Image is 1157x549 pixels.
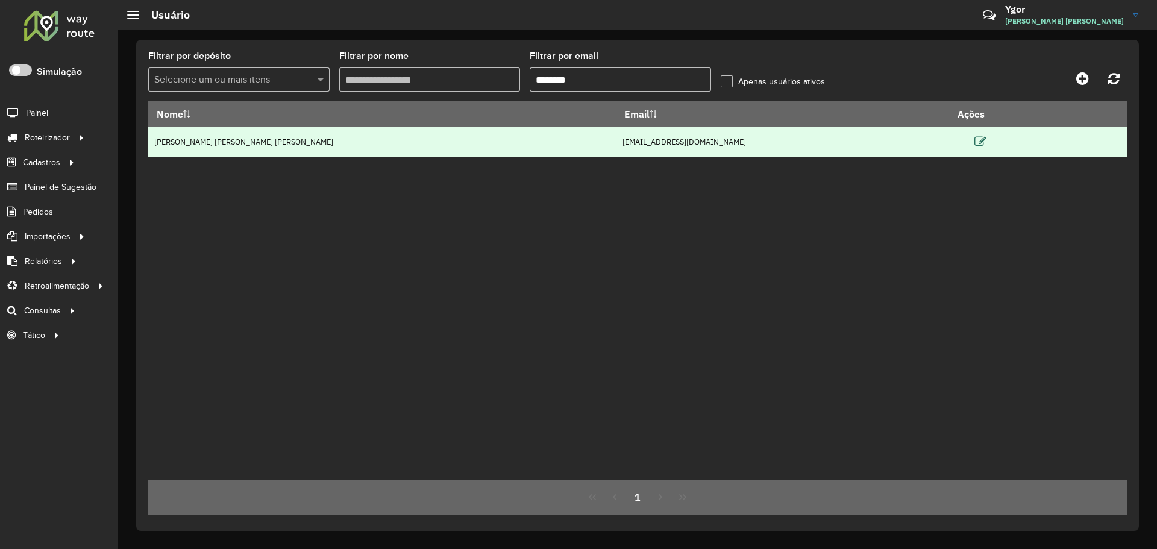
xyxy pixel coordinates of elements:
[23,329,45,342] span: Tático
[974,133,986,149] a: Editar
[1005,16,1124,27] span: [PERSON_NAME] [PERSON_NAME]
[25,131,70,144] span: Roteirizador
[139,8,190,22] h2: Usuário
[23,205,53,218] span: Pedidos
[37,64,82,79] label: Simulação
[626,486,649,509] button: 1
[23,156,60,169] span: Cadastros
[976,2,1002,28] a: Contato Rápido
[949,101,1021,127] th: Ações
[1005,4,1124,15] h3: Ygor
[26,107,48,119] span: Painel
[530,49,598,63] label: Filtrar por email
[25,230,71,243] span: Importações
[339,49,409,63] label: Filtrar por nome
[25,181,96,193] span: Painel de Sugestão
[148,101,616,127] th: Nome
[616,127,950,157] td: [EMAIL_ADDRESS][DOMAIN_NAME]
[721,75,825,88] label: Apenas usuários ativos
[148,49,231,63] label: Filtrar por depósito
[24,304,61,317] span: Consultas
[148,127,616,157] td: [PERSON_NAME] [PERSON_NAME] [PERSON_NAME]
[25,255,62,268] span: Relatórios
[616,101,950,127] th: Email
[25,280,89,292] span: Retroalimentação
